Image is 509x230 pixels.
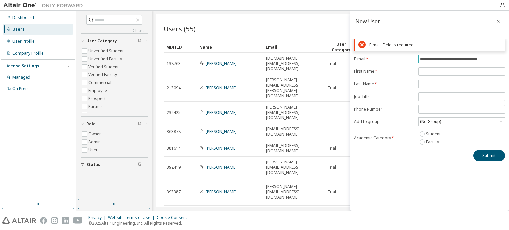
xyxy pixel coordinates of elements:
a: [PERSON_NAME] [206,189,237,195]
a: [PERSON_NAME] [206,110,237,115]
div: E-mail: Field is required [369,42,502,47]
button: Role [81,117,148,131]
label: Faculty [426,138,440,146]
label: Academic Category [354,135,414,141]
span: [PERSON_NAME][EMAIL_ADDRESS][DOMAIN_NAME] [266,105,322,120]
div: (No Group) [419,118,505,126]
div: Website Terms of Use [108,215,157,220]
label: Employee [88,87,108,95]
div: Email [266,42,322,52]
span: [PERSON_NAME][EMAIL_ADDRESS][DOMAIN_NAME] [266,184,322,200]
label: Add to group [354,119,414,124]
label: First Name [354,69,414,74]
a: [PERSON_NAME] [206,164,237,170]
span: 138763 [167,61,181,66]
label: Unverified Faculty [88,55,123,63]
label: E-mail [354,56,414,62]
a: [PERSON_NAME] [206,129,237,134]
p: © 2025 Altair Engineering, Inc. All Rights Reserved. [88,220,191,226]
label: Commercial [88,79,113,87]
a: Clear all [81,28,148,33]
label: Admin [88,138,102,146]
div: Company Profile [12,51,44,56]
span: 381614 [167,146,181,151]
div: (No Group) [419,118,442,125]
span: [PERSON_NAME][EMAIL_ADDRESS][PERSON_NAME][DOMAIN_NAME] [266,77,322,99]
div: Managed [12,75,30,80]
span: Trial [328,165,336,170]
div: Privacy [88,215,108,220]
span: Clear filter [138,162,142,167]
label: Student [426,130,442,138]
img: facebook.svg [40,217,47,224]
span: Status [86,162,100,167]
div: User Category [327,41,355,53]
span: Trial [328,85,336,91]
span: Clear filter [138,121,142,127]
button: Status [81,158,148,172]
label: Owner [88,130,102,138]
img: instagram.svg [51,217,58,224]
label: User [88,146,99,154]
img: altair_logo.svg [2,217,36,224]
span: Trial [328,146,336,151]
span: [EMAIL_ADDRESS][DOMAIN_NAME] [266,143,322,154]
label: Trial [88,111,98,118]
span: Trial [328,189,336,195]
a: [PERSON_NAME] [206,85,237,91]
div: On Prem [12,86,29,91]
div: Cookie Consent [157,215,191,220]
div: License Settings [4,63,39,69]
a: [PERSON_NAME] [206,145,237,151]
span: User Category [86,38,117,44]
div: MDH ID [166,42,194,52]
span: [DOMAIN_NAME][EMAIL_ADDRESS][DOMAIN_NAME] [266,56,322,71]
div: New User [355,19,380,24]
button: User Category [81,34,148,48]
span: 392419 [167,165,181,170]
label: Phone Number [354,107,414,112]
label: Verified Faculty [88,71,118,79]
div: Dashboard [12,15,34,20]
img: linkedin.svg [62,217,69,224]
img: youtube.svg [73,217,83,224]
span: Role [86,121,96,127]
span: Trial [328,61,336,66]
label: Verified Student [88,63,120,71]
a: [PERSON_NAME] [206,61,237,66]
span: Users (55) [164,24,196,33]
label: Partner [88,103,104,111]
span: Clear filter [138,38,142,44]
span: 232425 [167,110,181,115]
label: Last Name [354,81,414,87]
label: Job Title [354,94,414,99]
span: [EMAIL_ADDRESS][DOMAIN_NAME] [266,126,322,137]
span: 213094 [167,85,181,91]
span: [PERSON_NAME][EMAIL_ADDRESS][DOMAIN_NAME] [266,160,322,175]
label: Unverified Student [88,47,125,55]
span: 363878 [167,129,181,134]
div: User Profile [12,39,35,44]
label: Prospect [88,95,107,103]
button: Submit [473,150,505,161]
span: 393387 [167,189,181,195]
div: Users [12,27,25,32]
img: Altair One [3,2,86,9]
div: Name [199,42,260,52]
